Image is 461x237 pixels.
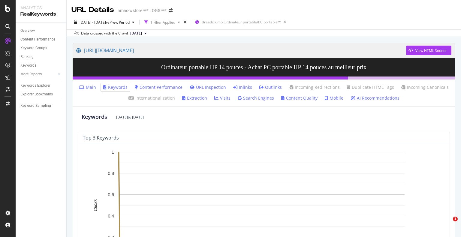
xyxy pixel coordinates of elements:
h3: Ordinateur portable HP 14 pouces - Achat PC portable HP 14 pouces au meilleur prix [73,58,455,76]
text: 1 [112,149,114,154]
a: More Reports [20,71,56,77]
div: URL Details [71,5,114,15]
div: Keyword Groups [20,45,47,51]
a: Duplicate HTML Tags [347,84,394,90]
a: Extraction [182,95,207,101]
div: Keyword Sampling [20,103,51,109]
div: Overview [20,28,35,34]
a: Keyword Groups [20,45,62,51]
a: [URL][DOMAIN_NAME] [76,43,406,58]
a: Explorer Bookmarks [20,91,62,97]
span: 2025 Jul. 15th [130,31,142,36]
a: Internationalization [128,95,175,101]
div: top 3 keywords [83,135,119,141]
div: Keywords [20,62,36,69]
div: [DATE] to [DATE] [116,115,144,120]
div: Ranking [20,54,34,60]
button: 1 Filter Applied [142,17,182,27]
a: Outlinks [259,84,282,90]
div: 1 Filter Applied [150,20,175,25]
button: View HTML Source [406,46,451,55]
span: Breadcrumb: Ordinateur portable/PC portable/* [202,19,281,25]
text: Clicks [93,199,98,211]
a: Content Performance [20,36,62,43]
span: [DATE] - [DATE] [80,20,106,25]
a: AI Recommendations [351,95,399,101]
a: Keywords Explorer [20,82,62,89]
a: Keywords [103,84,128,90]
a: Overview [20,28,62,34]
a: Main [79,84,96,90]
a: Search Engines [238,95,274,101]
div: Keywords Explorer [20,82,50,89]
a: Inlinks [233,84,252,90]
div: Content Performance [20,36,55,43]
span: 1 [453,217,458,221]
div: RealKeywords [20,11,62,18]
div: More Reports [20,71,42,77]
iframe: Intercom live chat [441,217,455,231]
span: vs Prev. Period [106,20,130,25]
a: Keywords [20,62,62,69]
a: Mobile [325,95,343,101]
div: Explorer Bookmarks [20,91,53,97]
div: View HTML Source [415,48,447,53]
div: Data crossed with the Crawl [81,31,128,36]
button: [DATE] [128,30,149,37]
a: Keyword Sampling [20,103,62,109]
a: Incoming Canonicals [401,84,449,90]
text: 0.8 [108,171,114,176]
div: Analytics [20,5,62,11]
a: Content Performance [135,84,182,90]
div: arrow-right-arrow-left [169,8,173,13]
a: URL Inspection [190,84,226,90]
button: Breadcrumb:Ordinateur portable/PC portable/* [193,17,288,27]
text: 0.6 [108,192,114,197]
a: Visits [214,95,230,101]
a: Ranking [20,54,62,60]
text: 0.4 [108,213,114,218]
a: Content Quality [281,95,318,101]
div: times [182,19,188,25]
div: Keywords [82,113,107,121]
a: Incoming Redirections [289,84,340,90]
button: [DATE] - [DATE]vsPrev. Period [71,17,137,27]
